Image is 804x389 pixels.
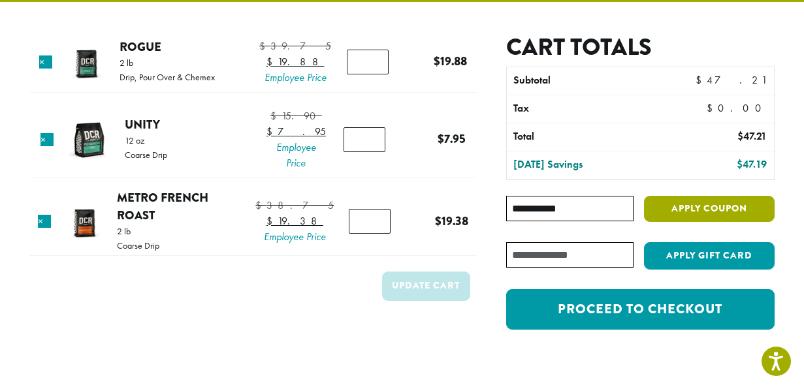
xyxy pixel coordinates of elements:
a: Remove this item [38,215,51,228]
span: $ [270,109,281,123]
span: Employee Price [266,140,326,171]
span: $ [696,73,707,87]
bdi: 7.95 [266,125,326,138]
input: Product quantity [347,50,389,74]
img: Unity [68,119,110,161]
img: Rogue [65,41,107,84]
span: Employee Price [255,229,334,245]
span: $ [707,101,718,115]
span: $ [255,198,266,212]
th: [DATE] Savings [507,151,667,179]
bdi: 47.19 [737,157,767,171]
bdi: 15.90 [270,109,322,123]
p: Drip, Pour Over & Chemex [120,72,215,82]
a: Rogue [120,38,161,55]
th: Subtotal [507,67,667,95]
bdi: 19.38 [266,214,323,228]
span: $ [266,55,278,69]
bdi: 19.88 [434,52,467,70]
bdi: 19.88 [266,55,325,69]
a: Proceed to checkout [506,289,774,330]
bdi: 7.95 [438,130,466,148]
span: $ [737,157,743,171]
a: Metro French Roast [117,189,208,225]
span: $ [438,130,444,148]
bdi: 47.21 [737,129,767,143]
bdi: 19.38 [435,212,468,230]
a: Unity [125,116,160,133]
input: Product quantity [349,209,391,234]
span: $ [259,39,270,53]
bdi: 38.75 [255,198,334,212]
a: Remove this item [40,133,54,146]
bdi: 39.75 [259,39,331,53]
img: Metro French Roast [63,200,105,243]
span: $ [737,129,743,143]
button: Apply Gift Card [644,242,775,270]
th: Tax [507,95,696,123]
span: $ [434,52,440,70]
p: 2 lb [120,58,215,67]
button: Apply coupon [644,196,775,223]
a: Remove this item [39,55,52,69]
span: $ [266,214,278,228]
input: Product quantity [344,127,385,152]
th: Total [507,123,667,151]
span: Employee Price [259,70,331,86]
span: $ [266,125,278,138]
bdi: 47.21 [696,73,767,87]
span: $ [435,212,442,230]
p: 12 oz [125,136,167,145]
p: 2 lb [117,226,159,236]
button: Update cart [382,272,470,301]
p: Coarse Drip [117,241,159,250]
p: Coarse Drip [125,150,167,159]
bdi: 0.00 [707,101,767,115]
h2: Cart totals [506,33,774,61]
